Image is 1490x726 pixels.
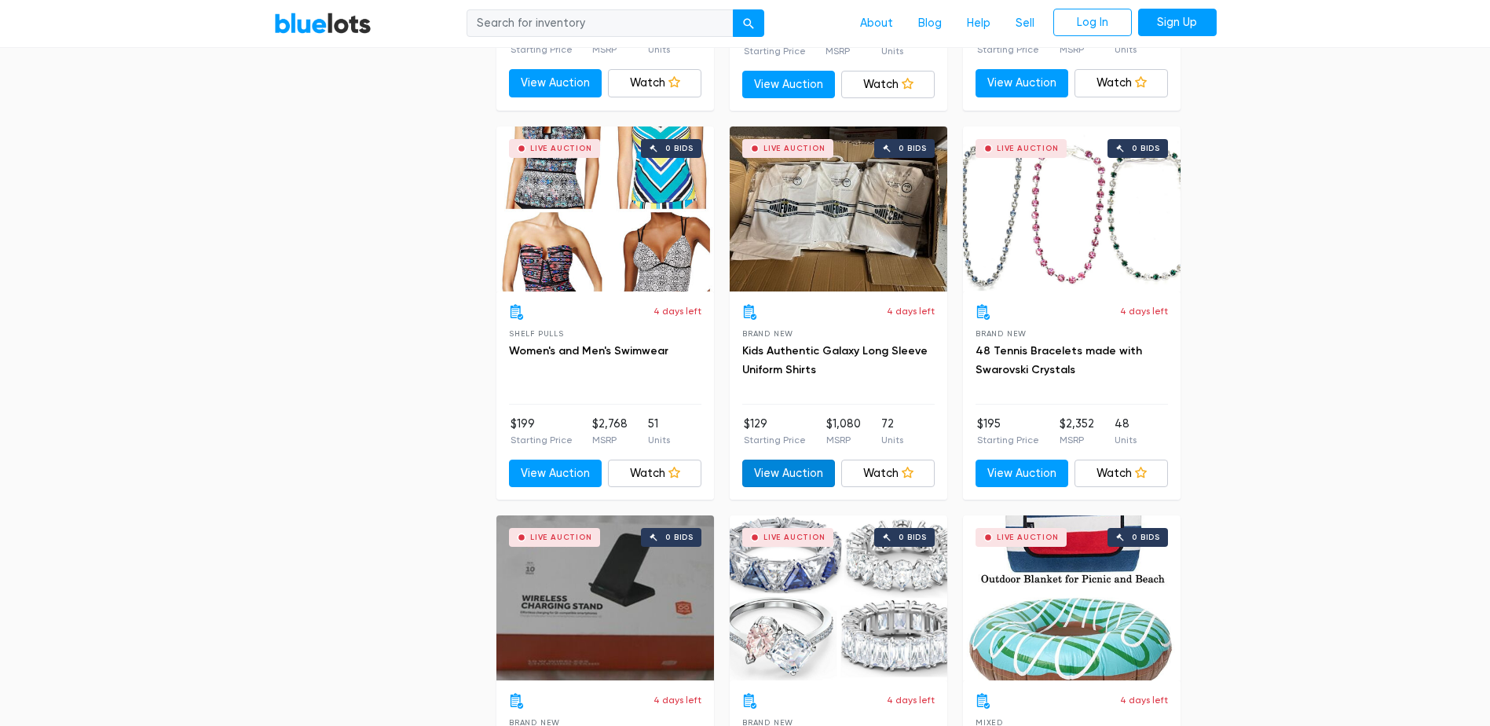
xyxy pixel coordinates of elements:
[742,71,836,99] a: View Auction
[592,42,628,57] p: MSRP
[977,433,1039,447] p: Starting Price
[826,416,861,447] li: $1,080
[742,460,836,488] a: View Auction
[763,533,826,541] div: Live Auction
[742,329,793,338] span: Brand New
[592,416,628,447] li: $2,768
[744,416,806,447] li: $129
[730,126,947,291] a: Live Auction 0 bids
[963,515,1181,680] a: Live Auction 0 bids
[496,126,714,291] a: Live Auction 0 bids
[976,460,1069,488] a: View Auction
[899,533,927,541] div: 0 bids
[730,515,947,680] a: Live Auction 0 bids
[1060,433,1094,447] p: MSRP
[977,42,1039,57] p: Starting Price
[511,433,573,447] p: Starting Price
[977,416,1039,447] li: $195
[1074,460,1168,488] a: Watch
[530,533,592,541] div: Live Auction
[1132,533,1160,541] div: 0 bids
[826,44,862,58] p: MSRP
[1120,304,1168,318] p: 4 days left
[848,9,906,38] a: About
[665,145,694,152] div: 0 bids
[496,515,714,680] a: Live Auction 0 bids
[1003,9,1047,38] a: Sell
[1138,9,1217,37] a: Sign Up
[997,145,1059,152] div: Live Auction
[648,416,670,447] li: 51
[511,42,573,57] p: Starting Price
[976,329,1027,338] span: Brand New
[997,533,1059,541] div: Live Auction
[881,44,903,58] p: Units
[1060,42,1093,57] p: MSRP
[976,344,1142,376] a: 48 Tennis Bracelets made with Swarovski Crystals
[841,71,935,99] a: Watch
[511,416,573,447] li: $199
[887,693,935,707] p: 4 days left
[1060,416,1094,447] li: $2,352
[881,433,903,447] p: Units
[899,145,927,152] div: 0 bids
[530,145,592,152] div: Live Auction
[509,69,602,97] a: View Auction
[744,433,806,447] p: Starting Price
[648,433,670,447] p: Units
[509,344,668,357] a: Women's and Men's Swimwear
[608,69,701,97] a: Watch
[841,460,935,488] a: Watch
[665,533,694,541] div: 0 bids
[887,304,935,318] p: 4 days left
[1115,42,1137,57] p: Units
[509,329,564,338] span: Shelf Pulls
[1115,433,1137,447] p: Units
[274,12,372,35] a: BlueLots
[954,9,1003,38] a: Help
[744,44,806,58] p: Starting Price
[826,433,861,447] p: MSRP
[976,69,1069,97] a: View Auction
[467,9,734,38] input: Search for inventory
[648,42,670,57] p: Units
[653,693,701,707] p: 4 days left
[763,145,826,152] div: Live Auction
[1053,9,1132,37] a: Log In
[592,433,628,447] p: MSRP
[608,460,701,488] a: Watch
[742,344,928,376] a: Kids Authentic Galaxy Long Sleeve Uniform Shirts
[1115,416,1137,447] li: 48
[963,126,1181,291] a: Live Auction 0 bids
[1132,145,1160,152] div: 0 bids
[1120,693,1168,707] p: 4 days left
[653,304,701,318] p: 4 days left
[906,9,954,38] a: Blog
[881,416,903,447] li: 72
[509,460,602,488] a: View Auction
[1074,69,1168,97] a: Watch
